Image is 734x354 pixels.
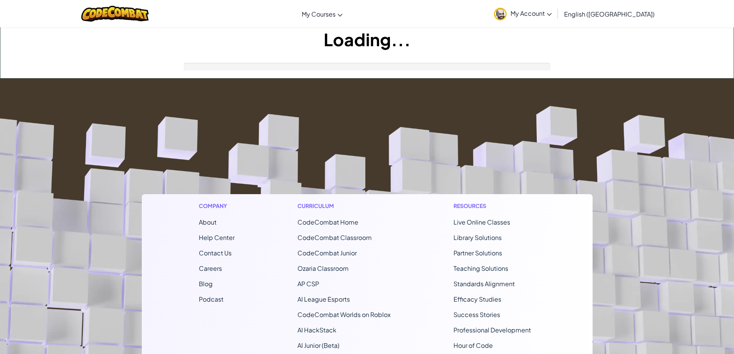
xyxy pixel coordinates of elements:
[490,2,556,26] a: My Account
[454,326,531,334] a: Professional Development
[199,280,213,288] a: Blog
[199,295,223,303] a: Podcast
[560,3,658,24] a: English ([GEOGRAPHIC_DATA])
[199,264,222,272] a: Careers
[297,249,357,257] a: CodeCombat Junior
[454,264,508,272] a: Teaching Solutions
[199,233,235,242] a: Help Center
[454,218,510,226] a: Live Online Classes
[494,8,507,20] img: avatar
[454,233,502,242] a: Library Solutions
[454,202,536,210] h1: Resources
[454,280,515,288] a: Standards Alignment
[297,295,350,303] a: AI League Esports
[199,218,217,226] a: About
[297,202,391,210] h1: Curriculum
[81,6,149,22] img: CodeCombat logo
[298,3,346,24] a: My Courses
[511,9,552,17] span: My Account
[454,341,493,349] a: Hour of Code
[297,280,319,288] a: AP CSP
[454,295,501,303] a: Efficacy Studies
[454,249,502,257] a: Partner Solutions
[297,341,339,349] a: AI Junior (Beta)
[302,10,336,18] span: My Courses
[199,202,235,210] h1: Company
[297,326,336,334] a: AI HackStack
[297,218,358,226] span: CodeCombat Home
[199,249,232,257] span: Contact Us
[297,264,349,272] a: Ozaria Classroom
[454,310,500,319] a: Success Stories
[297,233,372,242] a: CodeCombat Classroom
[297,310,391,319] a: CodeCombat Worlds on Roblox
[564,10,655,18] span: English ([GEOGRAPHIC_DATA])
[0,27,734,51] h1: Loading...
